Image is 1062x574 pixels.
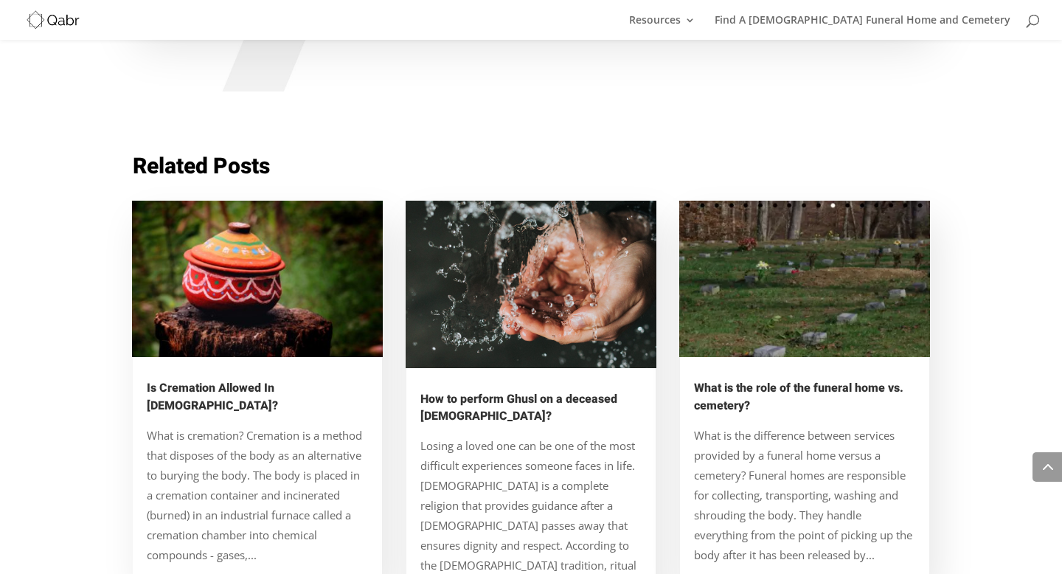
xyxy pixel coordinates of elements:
[147,426,368,565] p: What is cremation? Cremation is a method that disposes of the body as an alternative to burying t...
[406,201,656,368] img: How to perform Ghusl on a deceased Muslim?
[694,379,903,414] a: What is the role of the funeral home vs. cemetery?
[132,201,383,358] img: Is Cremation Allowed In Islam?
[629,15,695,40] a: Resources
[133,151,929,190] h2: Related Posts
[679,201,930,358] img: What is the role of the funeral home vs. cemetery?
[420,390,617,425] a: How to perform Ghusl on a deceased [DEMOGRAPHIC_DATA]?
[715,15,1010,40] a: Find A [DEMOGRAPHIC_DATA] Funeral Home and Cemetery
[25,9,81,30] img: Qabr
[694,426,915,565] p: What is the difference between services provided by a funeral home versus a cemetery? Funeral hom...
[147,379,278,414] a: Is Cremation Allowed In [DEMOGRAPHIC_DATA]?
